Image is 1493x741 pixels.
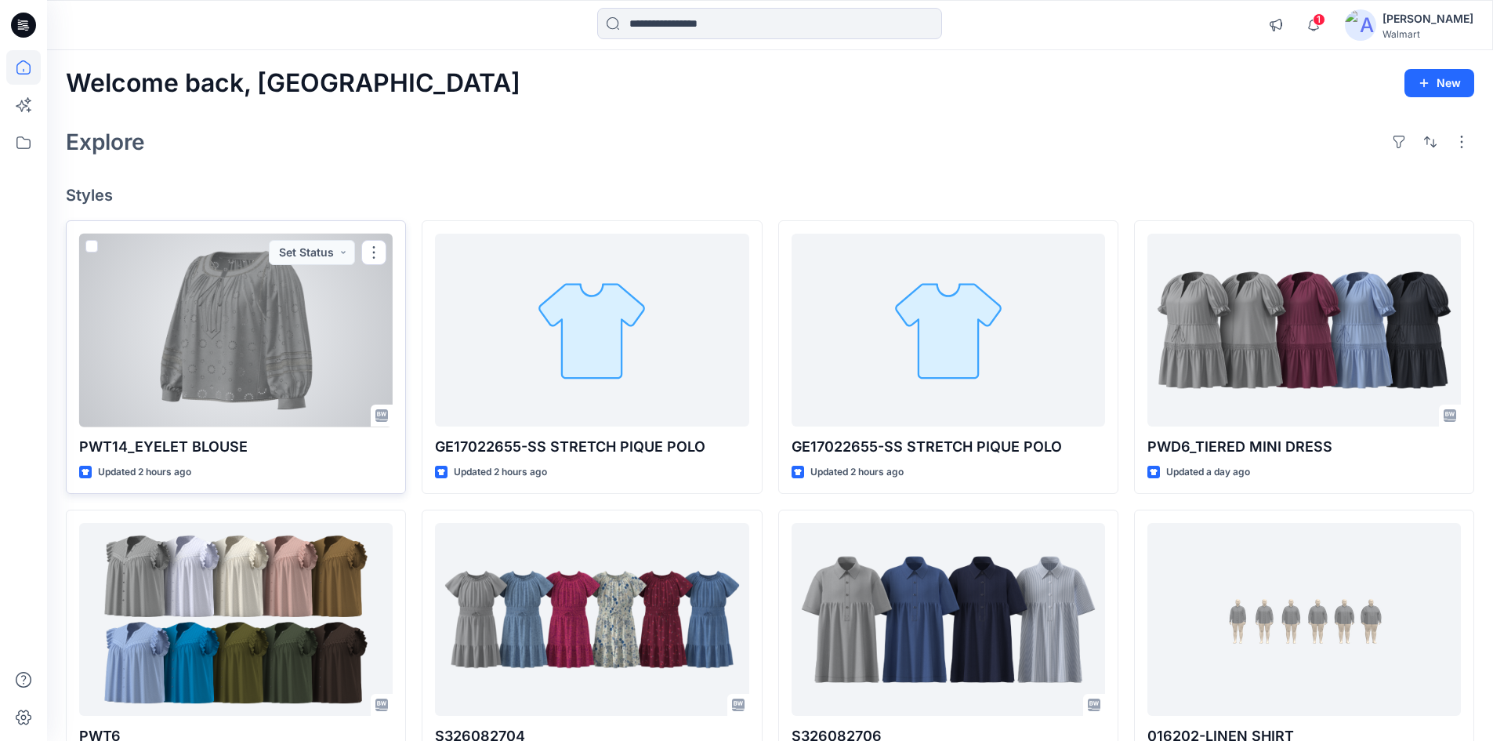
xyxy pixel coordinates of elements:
[1166,464,1250,481] p: Updated a day ago
[454,464,547,481] p: Updated 2 hours ago
[435,234,748,427] a: GE17022655-SS STRETCH PIQUE POLO
[792,436,1105,458] p: GE17022655-SS STRETCH PIQUE POLO
[435,523,748,717] a: S326082704
[79,436,393,458] p: PWT14_EYELET BLOUSE
[79,234,393,427] a: PWT14_EYELET BLOUSE
[435,436,748,458] p: GE17022655-SS STRETCH PIQUE POLO
[1382,28,1473,40] div: Walmart
[1345,9,1376,41] img: avatar
[1147,523,1461,717] a: 016202-LINEN SHIRT
[98,464,191,481] p: Updated 2 hours ago
[810,464,904,481] p: Updated 2 hours ago
[1382,9,1473,28] div: [PERSON_NAME]
[792,523,1105,717] a: S326082706
[1404,69,1474,97] button: New
[66,186,1474,205] h4: Styles
[66,69,520,98] h2: Welcome back, [GEOGRAPHIC_DATA]
[1147,234,1461,427] a: PWD6_TIERED MINI DRESS
[792,234,1105,427] a: GE17022655-SS STRETCH PIQUE POLO
[1313,13,1325,26] span: 1
[79,523,393,717] a: PWT6
[66,129,145,154] h2: Explore
[1147,436,1461,458] p: PWD6_TIERED MINI DRESS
